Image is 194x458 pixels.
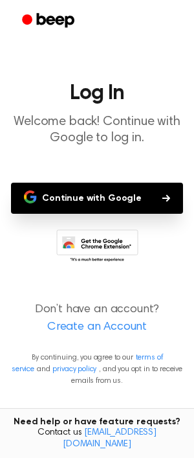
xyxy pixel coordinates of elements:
p: By continuing, you agree to our and , and you opt in to receive emails from us. [10,352,184,387]
a: Create an Account [13,319,181,336]
h1: Log In [10,83,184,104]
p: Don’t have an account? [10,301,184,336]
button: Continue with Google [11,183,183,214]
a: Beep [13,8,86,34]
a: [EMAIL_ADDRESS][DOMAIN_NAME] [63,428,156,449]
span: Contact us [8,428,186,450]
a: privacy policy [52,365,96,373]
p: Welcome back! Continue with Google to log in. [10,114,184,146]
